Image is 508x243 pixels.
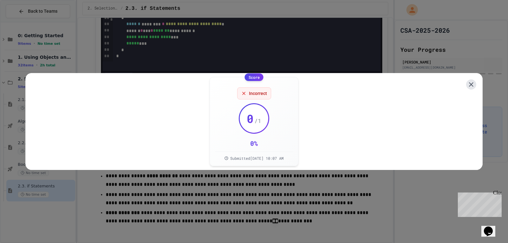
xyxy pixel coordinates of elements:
[3,3,44,40] div: Chat with us now!Close
[455,190,502,217] iframe: chat widget
[250,139,258,148] div: 0 %
[247,112,254,125] span: 0
[249,90,267,97] span: Incorrect
[230,156,284,161] span: Submitted [DATE] 10:07 AM
[481,218,502,237] iframe: chat widget
[254,116,261,125] span: / 1
[245,73,264,81] div: Score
